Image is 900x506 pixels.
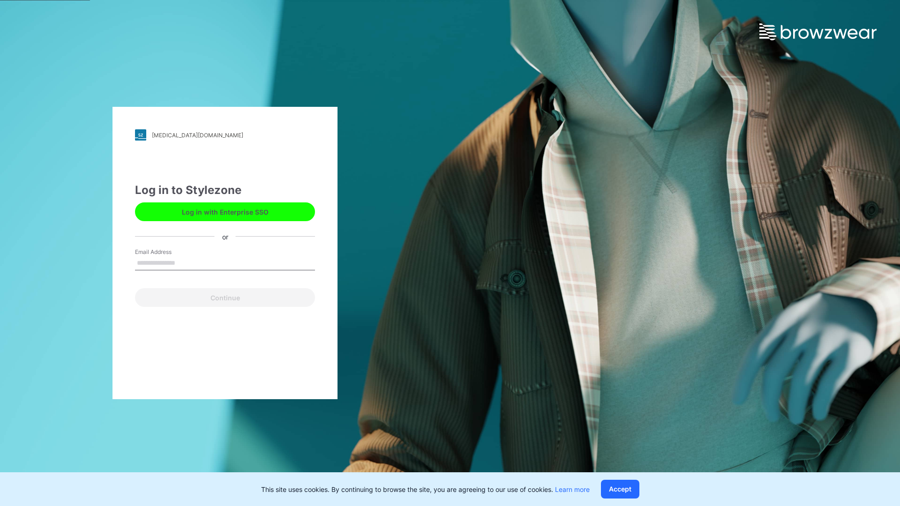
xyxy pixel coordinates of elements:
[135,248,201,256] label: Email Address
[135,129,315,141] a: [MEDICAL_DATA][DOMAIN_NAME]
[555,485,590,493] a: Learn more
[261,484,590,494] p: This site uses cookies. By continuing to browse the site, you are agreeing to our use of cookies.
[135,129,146,141] img: stylezone-logo.562084cfcfab977791bfbf7441f1a819.svg
[135,202,315,221] button: Log in with Enterprise SSO
[215,231,236,241] div: or
[152,132,243,139] div: [MEDICAL_DATA][DOMAIN_NAME]
[759,23,877,40] img: browzwear-logo.e42bd6dac1945053ebaf764b6aa21510.svg
[135,182,315,199] div: Log in to Stylezone
[601,480,639,499] button: Accept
